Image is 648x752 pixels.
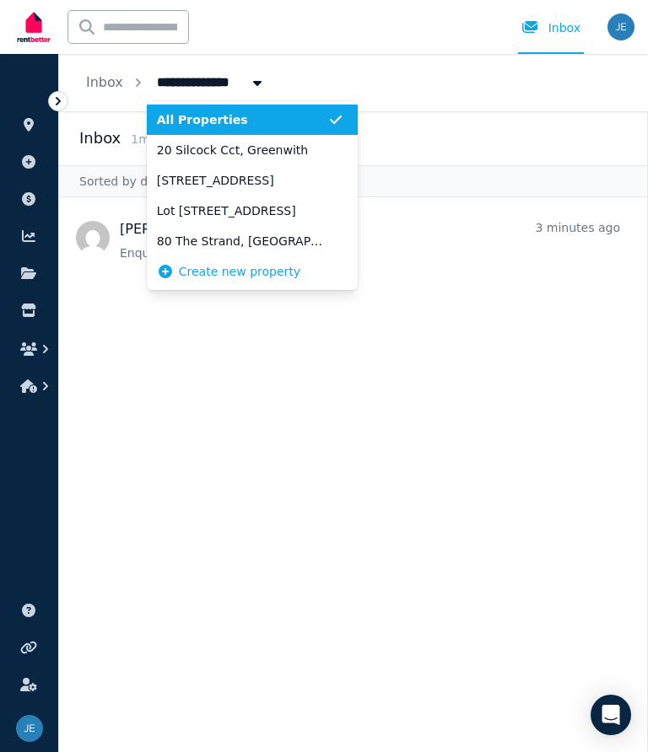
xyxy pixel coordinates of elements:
span: Lot [STREET_ADDRESS] [157,202,327,219]
span: 1 message [131,132,192,146]
a: [PERSON_NAME]3 minutes agoEnquiry:20 Silcock Cct, Greenwith. [120,219,620,261]
div: Open Intercom Messenger [591,695,631,735]
div: Inbox [521,19,580,36]
span: Create new property [179,263,300,280]
h2: Inbox [79,126,121,150]
nav: Message list [59,197,647,752]
span: 80 The Strand, [GEOGRAPHIC_DATA] [157,233,327,250]
img: RentBetter [13,6,54,48]
span: [STREET_ADDRESS] [157,172,327,189]
img: Joe Egyud [16,715,43,742]
a: Inbox [86,74,123,90]
span: 20 Silcock Cct, Greenwith [157,142,327,158]
div: Sorted by date [59,165,647,197]
span: All Properties [157,111,327,128]
img: Joe Egyud [607,13,634,40]
nav: Breadcrumb [59,54,293,111]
